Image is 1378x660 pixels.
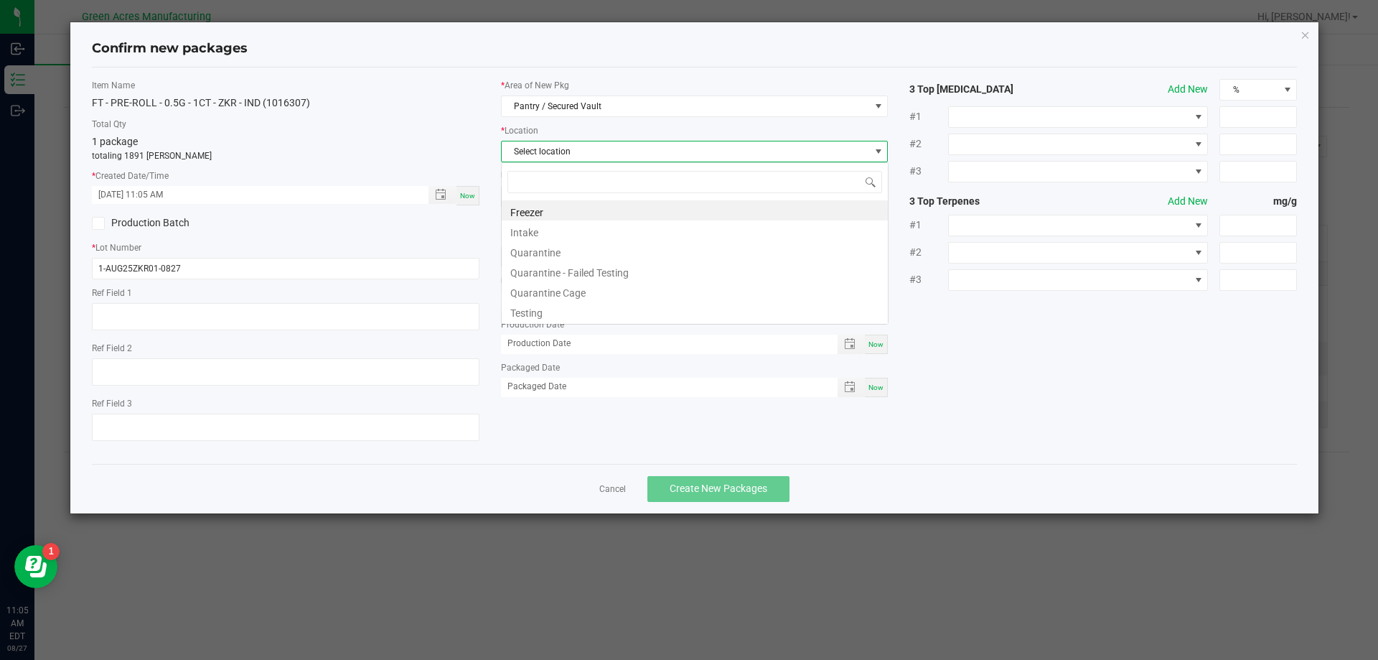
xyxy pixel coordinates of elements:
span: Toggle popup [838,378,866,397]
label: Production Batch [92,215,275,231]
label: Location [501,124,889,137]
label: Lot Number [92,241,479,254]
span: Toggle popup [428,186,456,204]
span: #3 [909,164,948,179]
span: Toggle popup [838,335,866,354]
button: Add New [1168,82,1208,97]
div: FT - PRE-ROLL - 0.5G - 1CT - ZKR - IND (1016307) [92,96,479,111]
label: Total Qty [92,118,479,131]
iframe: Resource center unread badge [42,543,60,560]
span: #1 [909,109,948,124]
strong: mg/g [1219,194,1297,209]
label: Production Date [501,318,889,331]
label: Area of New Pkg [501,79,889,92]
h4: Confirm new packages [92,39,1298,58]
a: Cancel [599,483,626,496]
span: #2 [909,245,948,260]
label: Ref Field 2 [92,342,479,355]
span: 1 package [92,136,138,147]
label: Created Date/Time [92,169,479,182]
span: Select location [502,141,870,162]
input: Packaged Date [501,378,822,396]
input: Production Date [501,335,822,353]
span: #1 [909,218,948,233]
span: % [1220,80,1278,100]
button: Add New [1168,194,1208,209]
button: Create New Packages [647,476,789,502]
label: Item Name [92,79,479,92]
span: #2 [909,136,948,152]
p: totaling 1891 [PERSON_NAME] [92,149,479,162]
strong: 3 Top Terpenes [909,194,1064,209]
span: Now [868,384,883,391]
span: Now [868,340,883,348]
label: Packaged Date [501,361,889,374]
strong: 3 Top [MEDICAL_DATA] [909,82,1064,97]
iframe: Resource center [14,545,57,588]
span: Create New Packages [670,483,767,494]
span: #3 [909,272,948,287]
span: Pantry / Secured Vault [502,96,870,116]
label: Ref Field 3 [92,397,479,410]
label: Ref Field 1 [92,287,479,299]
span: Now [460,192,475,200]
input: Created Datetime [92,186,413,204]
